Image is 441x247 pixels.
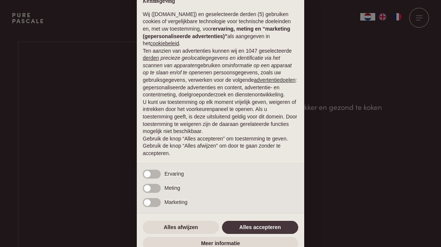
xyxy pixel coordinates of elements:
span: Marketing [164,199,187,205]
p: Gebruik de knop “Alles accepteren” om toestemming te geven. Gebruik de knop “Alles afwijzen” om d... [143,135,298,157]
a: cookiebeleid [150,40,179,46]
button: derden [143,55,159,62]
em: precieze geolocatiegegevens en identificatie via het scannen van apparaten [143,55,280,68]
p: Wij ([DOMAIN_NAME]) en geselecteerde derden (5) gebruiken cookies of vergelijkbare technologie vo... [143,11,298,47]
p: Ten aanzien van advertenties kunnen wij en 1047 geselecteerde gebruiken om en persoonsgegevens, z... [143,47,298,99]
strong: ervaring, meting en “marketing (gepersonaliseerde advertenties)” [143,26,290,39]
button: advertentiedoelen [254,77,295,84]
p: U kunt uw toestemming op elk moment vrijelijk geven, weigeren of intrekken door het voorkeurenpan... [143,99,298,135]
span: Meting [164,185,180,191]
span: Ervaring [164,171,184,177]
em: informatie op een apparaat op te slaan en/of te openen [143,62,292,76]
button: Alles accepteren [222,221,298,234]
button: Alles afwijzen [143,221,219,234]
